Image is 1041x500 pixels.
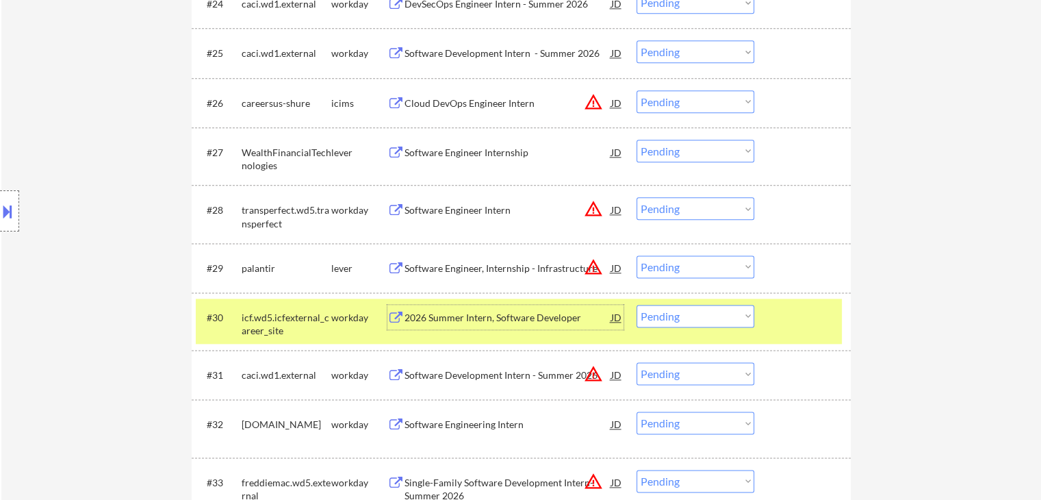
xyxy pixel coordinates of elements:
div: #31 [207,368,231,382]
div: workday [331,368,387,382]
div: palantir [242,262,331,275]
div: Software Development Intern - Summer 2026 [404,47,611,60]
div: caci.wd1.external [242,47,331,60]
div: Software Engineer, Internship - Infrastructure [404,262,611,275]
div: Cloud DevOps Engineer Intern [404,97,611,110]
div: 2026 Summer Intern, Software Developer [404,311,611,325]
div: [DOMAIN_NAME] [242,418,331,432]
div: JD [610,470,624,495]
div: lever [331,262,387,275]
div: JD [610,255,624,280]
div: JD [610,305,624,329]
div: workday [331,476,387,490]
div: WealthFinancialTechnologies [242,146,331,173]
div: JD [610,140,624,164]
div: workday [331,311,387,325]
div: Software Engineer Intern [404,203,611,217]
div: #33 [207,476,231,490]
div: transperfect.wd5.transperfect [242,203,331,230]
div: Software Engineer Internship [404,146,611,160]
div: careersus-shure [242,97,331,110]
div: JD [610,40,624,65]
div: JD [610,412,624,436]
div: #25 [207,47,231,60]
div: caci.wd1.external [242,368,331,382]
div: workday [331,418,387,432]
button: warning_amber [584,199,603,218]
button: warning_amber [584,472,603,491]
div: JD [610,197,624,222]
div: workday [331,203,387,217]
div: JD [610,90,624,115]
div: icims [331,97,387,110]
div: icf.wd5.icfexternal_career_site [242,311,331,338]
div: workday [331,47,387,60]
div: #32 [207,418,231,432]
div: Software Development Intern - Summer 2026 [404,368,611,382]
button: warning_amber [584,92,603,112]
button: warning_amber [584,364,603,384]
button: warning_amber [584,258,603,277]
div: JD [610,362,624,387]
div: Software Engineering Intern [404,418,611,432]
div: lever [331,146,387,160]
